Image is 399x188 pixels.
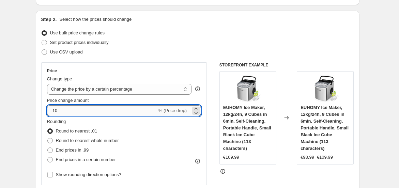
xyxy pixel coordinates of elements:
[59,16,132,23] p: Select how the prices should change
[47,119,66,124] span: Rounding
[56,172,121,177] span: Show rounding direction options?
[317,154,333,161] strike: €109.99
[158,108,187,113] span: % (Price drop)
[47,76,72,81] span: Change type
[219,62,354,68] h6: STOREFRONT EXAMPLE
[47,68,57,74] h3: Price
[56,138,119,143] span: Round to nearest whole number
[312,75,339,102] img: 711-1p16qCL_80x.jpg
[50,40,109,45] span: Set product prices individually
[56,128,97,134] span: Round to nearest .01
[301,105,349,151] span: EUHOMY Ice Maker, 12kg/24h, 9 Cubes in 6min, Self-Cleaning, Portable Handle, Small Black Ice Cube...
[56,147,89,153] span: End prices in .99
[50,49,83,54] span: Use CSV upload
[41,16,57,23] h2: Step 2.
[56,157,116,162] span: End prices in a certain number
[47,98,89,103] span: Price change amount
[194,85,201,92] div: help
[47,105,157,116] input: -15
[223,105,271,151] span: EUHOMY Ice Maker, 12kg/24h, 9 Cubes in 6min, Self-Cleaning, Portable Handle, Small Black Ice Cube...
[50,30,105,35] span: Use bulk price change rules
[223,154,239,161] div: €109.99
[301,154,314,161] div: €98.99
[234,75,261,102] img: 711-1p16qCL_80x.jpg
